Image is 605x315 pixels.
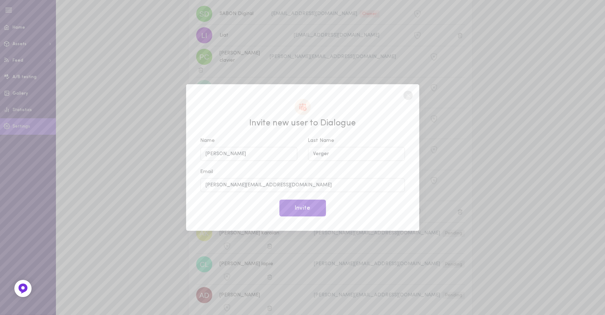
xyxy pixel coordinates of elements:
span: Invite new user to Dialogue [200,118,405,130]
input: Last Name [308,147,405,161]
span: Last Name [308,138,335,143]
input: Name [200,147,297,161]
img: Feedback Button [18,283,28,294]
span: Email [200,169,213,175]
span: Name [200,138,215,143]
input: Email [200,178,405,192]
button: Invite [279,200,326,216]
